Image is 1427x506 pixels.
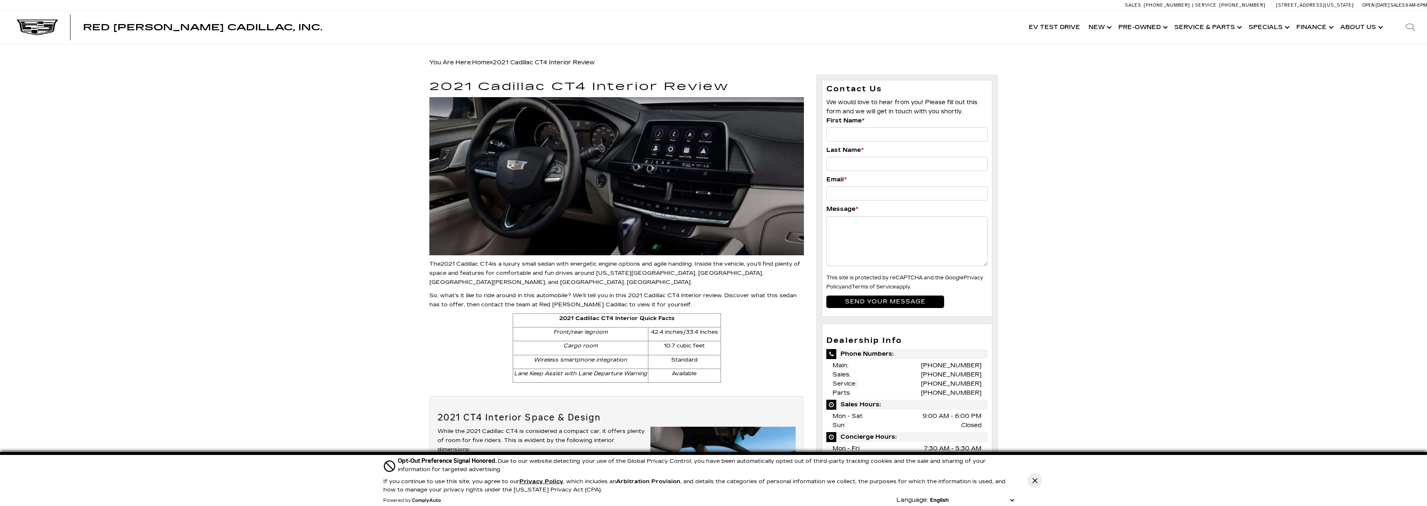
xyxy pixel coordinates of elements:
span: Parts: [833,389,851,396]
span: » [472,59,595,66]
span: Sales: [1390,2,1405,8]
a: ComplyAuto [412,498,441,503]
a: Finance [1292,11,1336,44]
p: While the 2021 Cadillac CT4 is considered a compact car, it offers plenty of room for five riders... [438,427,796,454]
div: Due to our website detecting your use of the Global Privacy Control, you have been automatically ... [398,457,1016,474]
span: Sales Hours: [826,400,988,410]
a: Home [472,59,490,66]
a: [PHONE_NUMBER] [921,380,981,387]
span: 9 AM-6 PM [1405,2,1427,8]
img: Cadillac Dark Logo with Cadillac White Text [17,20,58,35]
span: Service: [1195,2,1218,8]
a: Service & Parts [1170,11,1244,44]
a: About Us [1336,11,1386,44]
em: Front/rear legroom [553,329,608,335]
a: [PHONE_NUMBER] [921,389,981,396]
span: You Are Here: [429,59,595,66]
p: Available [648,369,721,378]
a: Sales: [PHONE_NUMBER] [1125,3,1192,7]
h1: 2021 Cadillac CT4 Interior Review [429,81,804,93]
label: Message [826,205,858,214]
span: Phone Numbers: [826,349,988,359]
span: Mon - Sat [833,413,862,420]
p: The is a luxury small sedan with energetic engine options and agile handling. Inside the vehicle,... [429,259,804,287]
span: 9:00 AM - 6:00 PM [923,412,981,421]
em: Lane Keep Assist with Lane Departure Warning [514,370,647,377]
span: Open [DATE] [1362,2,1390,8]
span: Main: [833,362,848,369]
a: Service: [PHONE_NUMBER] [1192,3,1268,7]
a: Terms of Service [852,284,896,290]
div: Language: [896,497,928,503]
a: Specials [1244,11,1292,44]
label: Email [826,175,847,184]
div: Powered by [383,498,441,503]
a: [STREET_ADDRESS][US_STATE] [1276,2,1354,8]
span: Concierge Hours: [826,432,988,442]
span: Sun [833,422,845,429]
span: Mon - Fri [833,445,860,452]
em: Wireless smartphone integration [534,357,627,363]
span: Opt-Out Preference Signal Honored . [398,457,498,464]
h2: 2021 CT4 Interior Space & Design [438,413,796,423]
p: 42.4 inches/33.4 inches [648,328,721,337]
label: Last Name [826,146,864,155]
span: We would love to hear from you! Please fill out this form and we will get in touch with you shortly. [826,99,977,115]
a: 2021 Cadillac CT4 [441,261,492,267]
span: [PHONE_NUMBER] [1144,2,1190,8]
strong: Arbitration Provision [616,478,680,485]
a: Privacy Policy [826,275,983,290]
a: [PHONE_NUMBER] [921,371,981,378]
p: If you continue to use this site, you agree to our , which includes an , and details the categori... [383,478,1006,493]
div: Breadcrumbs [429,57,998,68]
a: New [1084,11,1114,44]
span: Sales: [1125,2,1142,8]
em: Cargo room [563,342,598,349]
span: Service: [833,380,857,387]
a: [PHONE_NUMBER] [921,362,981,369]
strong: 2021 Cadillac CT4 Interior Quick Facts [559,315,675,322]
button: Close Button [1028,473,1042,488]
p: Standard [648,355,721,364]
span: Sales: [833,371,850,378]
small: This site is protected by reCAPTCHA and the Google and apply. [826,275,983,290]
h3: Contact Us [826,85,988,94]
a: Pre-Owned [1114,11,1170,44]
span: 7:30 AM - 5:30 AM [924,444,981,453]
p: 10.7 cubic feet [648,341,721,350]
p: So, what’s it like to ride around in this automobile? We’ll tell you in this 2021 Cadillac CT4 in... [429,291,804,309]
a: EV Test Drive [1025,11,1084,44]
input: Send your message [826,296,944,308]
select: Language Select [928,496,1016,504]
h3: Dealership Info [826,337,988,345]
span: 2021 Cadillac CT4 Interior Review [493,59,595,66]
span: Red [PERSON_NAME] Cadillac, Inc. [83,22,322,32]
a: Privacy Policy [519,478,563,485]
span: Closed [961,421,981,430]
label: First Name [826,116,864,125]
span: [PHONE_NUMBER] [1219,2,1266,8]
a: Red [PERSON_NAME] Cadillac, Inc. [83,23,322,32]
